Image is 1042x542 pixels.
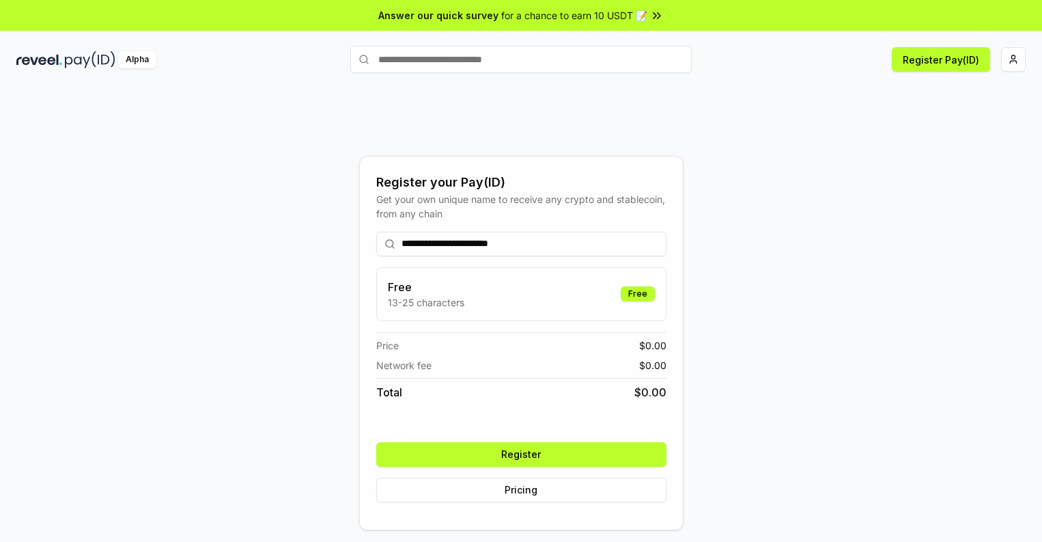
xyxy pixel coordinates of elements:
[501,8,647,23] span: for a chance to earn 10 USDT 📝
[892,47,990,72] button: Register Pay(ID)
[639,358,666,372] span: $ 0.00
[388,295,464,310] p: 13-25 characters
[634,384,666,401] span: $ 0.00
[376,478,666,502] button: Pricing
[376,173,666,192] div: Register your Pay(ID)
[388,279,464,295] h3: Free
[376,338,399,353] span: Price
[376,442,666,467] button: Register
[378,8,498,23] span: Answer our quick survey
[376,192,666,221] div: Get your own unique name to receive any crypto and stablecoin, from any chain
[118,51,156,68] div: Alpha
[639,338,666,353] span: $ 0.00
[16,51,62,68] img: reveel_dark
[376,384,402,401] span: Total
[621,286,655,301] div: Free
[65,51,115,68] img: pay_id
[376,358,432,372] span: Network fee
